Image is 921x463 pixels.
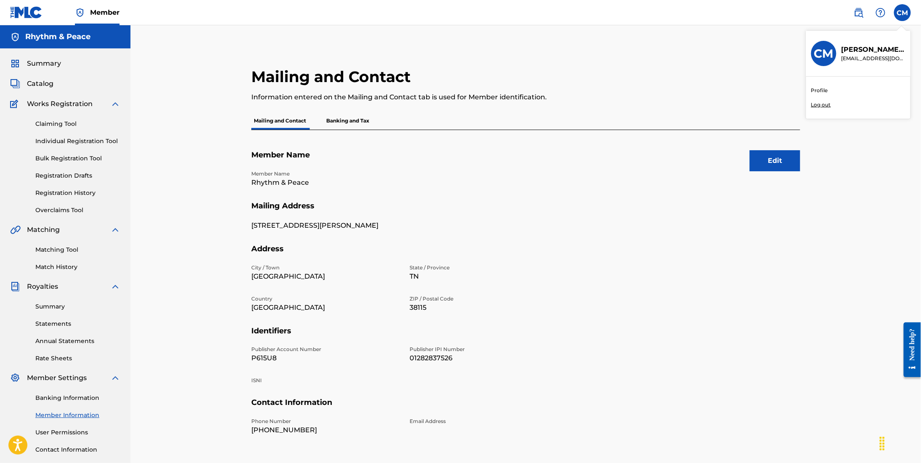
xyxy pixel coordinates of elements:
[27,282,58,292] span: Royalties
[410,264,558,271] p: State / Province
[251,377,399,384] p: ISNI
[35,445,120,454] a: Contact Information
[35,171,120,180] a: Registration Drafts
[251,418,399,425] p: Phone Number
[10,373,20,383] img: Member Settings
[35,411,120,420] a: Member Information
[90,8,120,17] span: Member
[27,79,53,89] span: Catalog
[251,353,399,363] p: P615U8
[10,32,20,42] img: Accounts
[251,201,800,221] h5: Mailing Address
[35,302,120,311] a: Summary
[10,282,20,292] img: Royalties
[251,264,399,271] p: City / Town
[27,225,60,235] span: Matching
[35,120,120,128] a: Claiming Tool
[35,154,120,163] a: Bulk Registration Tool
[814,46,834,61] h3: CM
[251,67,415,86] h2: Mailing and Contact
[410,303,558,313] p: 38115
[876,8,886,18] img: help
[24,13,41,20] div: v 4.0.24
[93,50,142,55] div: Keywords by Traffic
[27,99,93,109] span: Works Registration
[75,8,85,18] img: Top Rightsholder
[850,4,867,21] a: Public Search
[10,79,53,89] a: CatalogCatalog
[10,99,21,109] img: Works Registration
[35,206,120,215] a: Overclaims Tool
[811,101,831,109] p: Log out
[25,32,91,42] h5: Rhythm & Peace
[251,170,399,178] p: Member Name
[897,316,921,384] iframe: Resource Center
[324,112,372,130] p: Banking and Tax
[410,353,558,363] p: 01282837526
[876,431,889,456] div: Drag
[10,6,43,19] img: MLC Logo
[251,303,399,313] p: [GEOGRAPHIC_DATA]
[110,282,120,292] img: expand
[251,92,674,102] p: Information entered on the Mailing and Contact tab is used for Member identification.
[410,295,558,303] p: ZIP / Postal Code
[841,55,905,62] p: rhythmandpeace19@gmail.com
[251,398,800,418] h5: Contact Information
[811,87,828,94] a: Profile
[410,271,558,282] p: TN
[35,394,120,402] a: Banking Information
[35,189,120,197] a: Registration History
[251,150,800,170] h5: Member Name
[251,326,800,346] h5: Identifiers
[35,319,120,328] a: Statements
[251,178,399,188] p: Rhythm & Peace
[84,49,91,56] img: tab_keywords_by_traffic_grey.svg
[22,22,93,29] div: Domain: [DOMAIN_NAME]
[251,244,800,264] h5: Address
[13,22,20,29] img: website_grey.svg
[410,418,558,425] p: Email Address
[10,225,21,235] img: Matching
[27,373,87,383] span: Member Settings
[841,45,905,55] p: Charles Muhammad
[35,428,120,437] a: User Permissions
[23,49,29,56] img: tab_domain_overview_orange.svg
[110,225,120,235] img: expand
[27,59,61,69] span: Summary
[10,59,61,69] a: SummarySummary
[13,13,20,20] img: logo_orange.svg
[251,221,399,231] p: [STREET_ADDRESS][PERSON_NAME]
[251,346,399,353] p: Publisher Account Number
[35,245,120,254] a: Matching Tool
[110,99,120,109] img: expand
[894,4,911,21] div: User Menu
[872,4,889,21] div: Help
[10,59,20,69] img: Summary
[251,295,399,303] p: Country
[750,150,800,171] button: Edit
[10,79,20,89] img: Catalog
[35,354,120,363] a: Rate Sheets
[35,137,120,146] a: Individual Registration Tool
[251,271,399,282] p: [GEOGRAPHIC_DATA]
[251,425,399,435] p: [PHONE_NUMBER]
[35,263,120,271] a: Match History
[32,50,75,55] div: Domain Overview
[251,112,309,130] p: Mailing and Contact
[854,8,864,18] img: search
[410,346,558,353] p: Publisher IPI Number
[110,373,120,383] img: expand
[879,423,921,463] iframe: Chat Widget
[35,337,120,346] a: Annual Statements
